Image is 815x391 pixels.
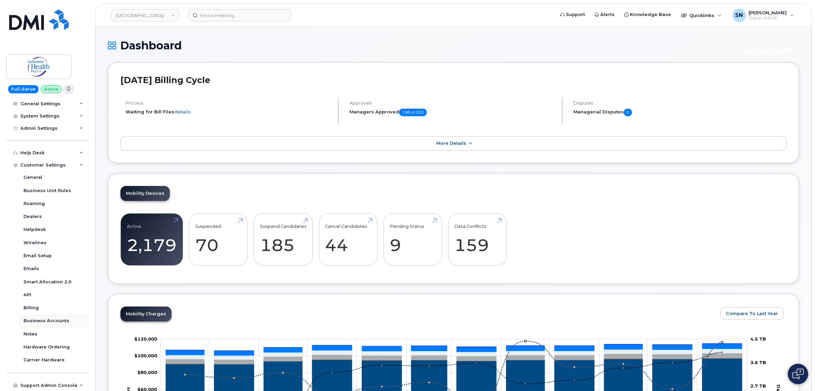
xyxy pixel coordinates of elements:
[126,100,332,106] h4: Process
[137,370,157,375] tspan: $80,000
[325,217,371,262] a: Cancel Candidates 44
[195,217,241,262] a: Suspended 70
[134,353,157,358] g: $0
[454,217,500,262] a: Data Conflicts 159
[134,336,157,341] g: $0
[436,141,466,146] span: More Details
[573,109,786,116] h5: Managerial Disputes
[349,109,556,116] h5: Managers Approved
[166,358,742,364] g: Cancellation
[720,307,784,319] button: Compare To Last Year
[390,217,436,262] a: Pending Status 9
[127,217,177,262] a: Active 2,179
[260,217,307,262] a: Suspend Candidates 185
[573,100,786,106] h4: Disputes
[134,336,157,341] tspan: $120,000
[399,109,427,116] span: 198 of 205
[134,353,157,358] tspan: $100,000
[750,336,766,341] tspan: 4.5 TB
[792,369,804,379] img: Open chat
[126,109,332,115] li: Waiting for Bill Files
[750,359,766,365] tspan: 3.6 TB
[120,307,172,322] a: Mobility Charges
[726,310,778,317] span: Compare To Last Year
[349,100,556,106] h4: Approvals
[137,370,157,375] g: $0
[166,358,742,364] g: Roaming
[120,186,170,201] a: Mobility Devices
[624,109,632,116] span: 0
[738,45,799,57] button: Customer Card
[750,383,766,388] tspan: 2.7 TB
[108,40,734,51] h1: Dashboard
[120,75,786,85] h2: [DATE] Billing Cycle
[174,109,191,114] a: details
